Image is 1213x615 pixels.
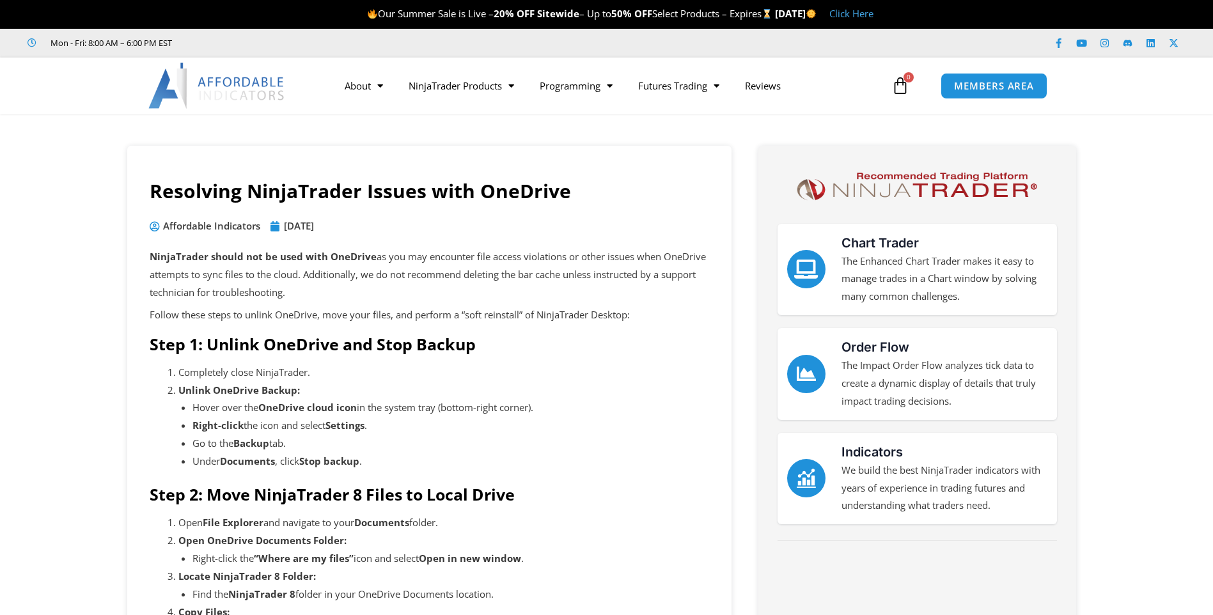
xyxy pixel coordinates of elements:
img: LogoAI | Affordable Indicators – NinjaTrader [148,63,286,109]
strong: Unlink OneDrive Backup: [178,384,300,396]
strong: Stop backup [299,455,359,467]
strong: 20% OFF [494,7,535,20]
strong: Open OneDrive Documents Folder: [178,534,347,547]
span: MEMBERS AREA [954,81,1034,91]
time: [DATE] [284,219,314,232]
strong: NinjaTrader 8 [228,588,295,600]
img: NinjaTrader Logo | Affordable Indicators – NinjaTrader [791,168,1042,205]
strong: NinjaTrader should not be used with OneDrive [150,250,377,263]
p: as you may encounter file access violations or other issues when OneDrive attempts to sync files ... [150,248,709,302]
strong: Backup [233,437,269,449]
a: 0 [872,67,928,104]
img: 🔥 [368,9,377,19]
img: ⌛ [762,9,772,19]
li: Under , click . [192,453,709,471]
a: Order Flow [841,339,909,355]
strong: OneDrive cloud icon [258,401,357,414]
img: 🌞 [806,9,816,19]
a: Indicators [841,444,903,460]
a: Click Here [829,7,873,20]
strong: Documents [220,455,275,467]
p: We build the best NinjaTrader indicators with years of experience in trading futures and understa... [841,462,1047,515]
h1: Resolving NinjaTrader Issues with OneDrive [150,178,709,205]
a: MEMBERS AREA [941,73,1047,99]
li: Open and navigate to your folder. [178,514,709,532]
nav: Menu [332,71,888,100]
span: Affordable Indicators [160,217,260,235]
p: The Impact Order Flow analyzes tick data to create a dynamic display of details that truly impact... [841,357,1047,410]
span: 0 [904,72,914,82]
strong: Open in new window [419,552,521,564]
li: Right-click the icon and select . [192,550,709,568]
a: NinjaTrader Products [396,71,527,100]
a: Chart Trader [841,235,919,251]
strong: Documents [354,516,409,529]
p: The Enhanced Chart Trader makes it easy to manage trades in a Chart window by solving many common... [841,253,1047,306]
li: Completely close NinjaTrader. [178,364,709,382]
li: Find the folder in your OneDrive Documents location. [192,586,709,603]
a: Order Flow [787,355,826,393]
li: the icon and select . [192,417,709,435]
strong: Step 2: Move NinjaTrader 8 Files to Local Drive [150,483,515,505]
strong: Step 1: Unlink OneDrive and Stop Backup [150,333,476,355]
strong: “Where are my files” [254,552,354,564]
strong: Right-click [192,419,244,432]
iframe: Customer reviews powered by Trustpilot [190,36,382,49]
a: Reviews [732,71,794,100]
li: Hover over the in the system tray (bottom-right corner). [192,399,709,417]
a: Programming [527,71,625,100]
strong: Locate NinjaTrader 8 Folder: [178,570,316,582]
strong: Sitewide [537,7,579,20]
strong: File Explorer [203,516,263,529]
a: Futures Trading [625,71,732,100]
strong: [DATE] [775,7,817,20]
li: Go to the tab. [192,435,709,453]
span: Mon - Fri: 8:00 AM – 6:00 PM EST [47,35,172,51]
a: Indicators [787,459,826,497]
strong: 50% OFF [611,7,652,20]
a: Chart Trader [787,250,826,288]
span: Our Summer Sale is Live – – Up to Select Products – Expires [367,7,775,20]
a: About [332,71,396,100]
p: Follow these steps to unlink OneDrive, move your files, and perform a “soft reinstall” of NinjaTr... [150,306,709,324]
strong: Settings [325,419,364,432]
